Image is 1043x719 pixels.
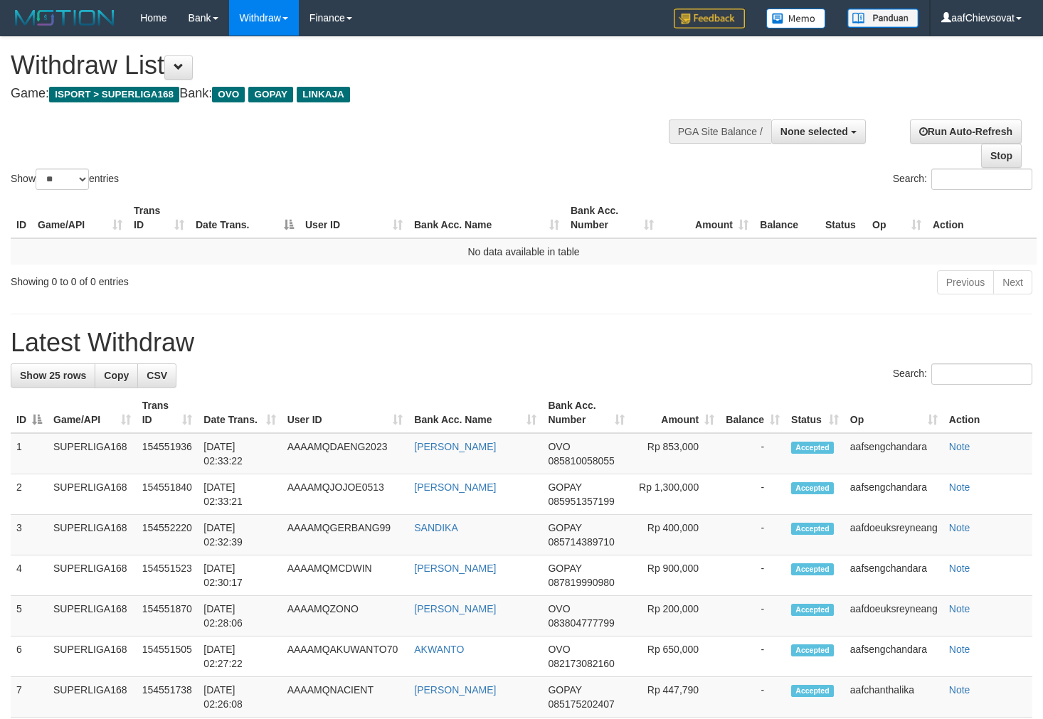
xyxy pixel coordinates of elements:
[137,555,198,596] td: 154551523
[282,515,409,555] td: AAAAMQGERBANG99
[414,441,496,452] a: [PERSON_NAME]
[720,515,785,555] td: -
[48,393,137,433] th: Game/API: activate to sort column ascending
[630,393,720,433] th: Amount: activate to sort column ascending
[20,370,86,381] span: Show 25 rows
[198,596,281,637] td: [DATE] 02:28:06
[630,433,720,474] td: Rp 853,000
[660,198,754,238] th: Amount: activate to sort column ascending
[11,393,48,433] th: ID: activate to sort column descending
[48,637,137,677] td: SUPERLIGA168
[198,637,281,677] td: [DATE] 02:27:22
[791,442,834,454] span: Accepted
[137,433,198,474] td: 154551936
[548,455,614,467] span: Copy 085810058055 to clipboard
[993,270,1032,294] a: Next
[11,238,1037,265] td: No data available in table
[414,644,464,655] a: AKWANTO
[720,677,785,718] td: -
[297,87,350,102] span: LINKAJA
[48,596,137,637] td: SUPERLIGA168
[414,522,457,533] a: SANDIKA
[720,393,785,433] th: Balance: activate to sort column ascending
[669,119,771,144] div: PGA Site Balance /
[190,198,300,238] th: Date Trans.: activate to sort column descending
[212,87,245,102] span: OVO
[630,555,720,596] td: Rp 900,000
[720,433,785,474] td: -
[137,677,198,718] td: 154551738
[720,596,785,637] td: -
[48,515,137,555] td: SUPERLIGA168
[137,393,198,433] th: Trans ID: activate to sort column ascending
[845,555,943,596] td: aafsengchandara
[548,644,570,655] span: OVO
[927,198,1037,238] th: Action
[949,522,970,533] a: Note
[791,685,834,697] span: Accepted
[198,433,281,474] td: [DATE] 02:33:22
[845,515,943,555] td: aafdoeuksreyneang
[720,474,785,515] td: -
[300,198,408,238] th: User ID: activate to sort column ascending
[198,393,281,433] th: Date Trans.: activate to sort column ascending
[791,482,834,494] span: Accepted
[867,198,927,238] th: Op: activate to sort column ascending
[820,198,867,238] th: Status
[630,637,720,677] td: Rp 650,000
[949,563,970,574] a: Note
[845,433,943,474] td: aafsengchandara
[780,126,848,137] span: None selected
[766,9,826,28] img: Button%20Memo.svg
[282,393,409,433] th: User ID: activate to sort column ascending
[95,363,138,388] a: Copy
[11,169,119,190] label: Show entries
[48,677,137,718] td: SUPERLIGA168
[847,9,918,28] img: panduan.png
[198,555,281,596] td: [DATE] 02:30:17
[791,523,834,535] span: Accepted
[11,555,48,596] td: 4
[137,363,176,388] a: CSV
[198,474,281,515] td: [DATE] 02:33:21
[11,269,424,289] div: Showing 0 to 0 of 0 entries
[137,515,198,555] td: 154552220
[48,555,137,596] td: SUPERLIGA168
[548,658,614,669] span: Copy 082173082160 to clipboard
[11,87,681,101] h4: Game: Bank:
[548,684,581,696] span: GOPAY
[282,555,409,596] td: AAAAMQMCDWIN
[720,555,785,596] td: -
[11,433,48,474] td: 1
[48,433,137,474] td: SUPERLIGA168
[548,536,614,548] span: Copy 085714389710 to clipboard
[845,474,943,515] td: aafsengchandara
[893,169,1032,190] label: Search:
[785,393,845,433] th: Status: activate to sort column ascending
[248,87,293,102] span: GOPAY
[408,198,565,238] th: Bank Acc. Name: activate to sort column ascending
[754,198,820,238] th: Balance
[720,637,785,677] td: -
[137,474,198,515] td: 154551840
[845,637,943,677] td: aafsengchandara
[11,515,48,555] td: 3
[548,617,614,629] span: Copy 083804777799 to clipboard
[11,51,681,80] h1: Withdraw List
[791,563,834,575] span: Accepted
[282,474,409,515] td: AAAAMQJOJOE0513
[931,363,1032,385] input: Search:
[943,393,1032,433] th: Action
[893,363,1032,385] label: Search:
[674,9,745,28] img: Feedback.jpg
[931,169,1032,190] input: Search:
[981,144,1022,168] a: Stop
[11,474,48,515] td: 2
[791,604,834,616] span: Accepted
[771,119,866,144] button: None selected
[548,603,570,614] span: OVO
[565,198,660,238] th: Bank Acc. Number: activate to sort column ascending
[791,644,834,656] span: Accepted
[548,563,581,574] span: GOPAY
[11,7,119,28] img: MOTION_logo.png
